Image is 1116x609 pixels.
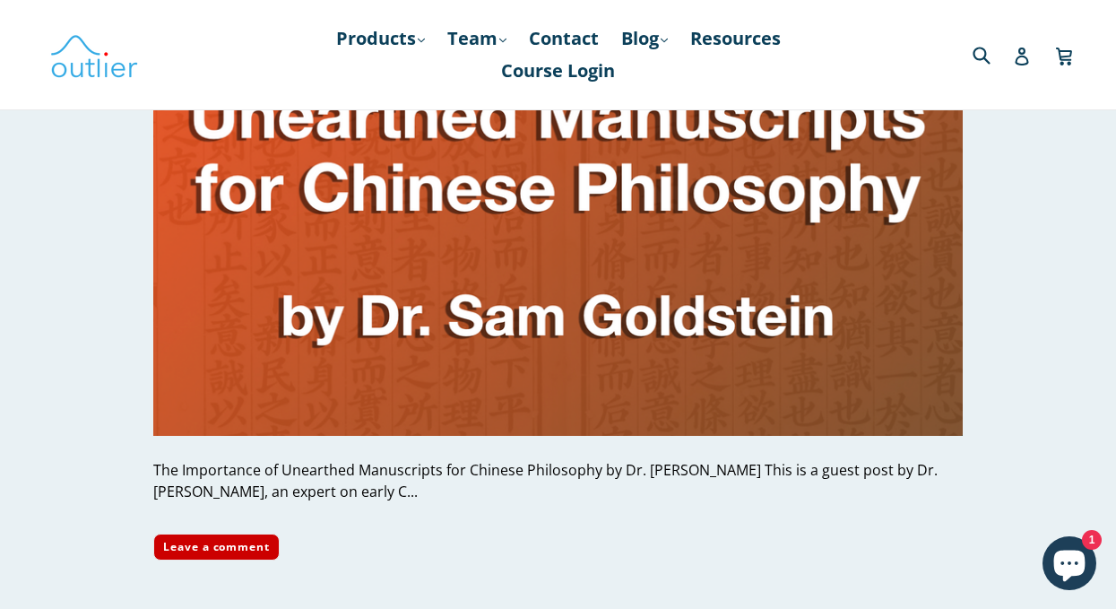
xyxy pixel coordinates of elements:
input: Search [968,36,1017,73]
a: Team [438,22,515,55]
a: Products [327,22,434,55]
div: The Importance of Unearthed Manuscripts for Chinese Philosophy by Dr. [PERSON_NAME] This is a gue... [153,459,963,502]
a: Contact [520,22,608,55]
a: Course Login [492,55,624,87]
inbox-online-store-chat: Shopify online store chat [1037,536,1102,595]
img: Outlier Linguistics [49,29,139,81]
a: Leave a comment [153,534,280,561]
a: Blog [612,22,677,55]
a: Resources [681,22,790,55]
